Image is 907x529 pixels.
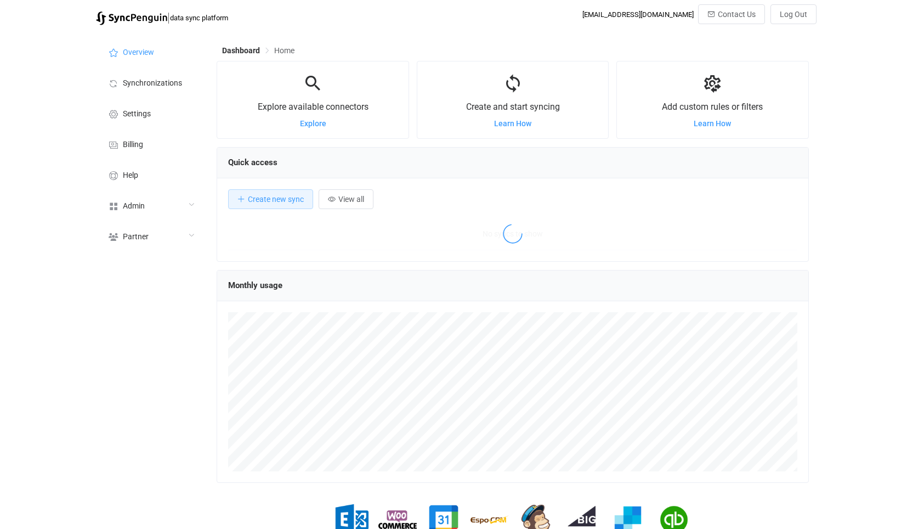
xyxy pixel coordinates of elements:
[228,189,313,209] button: Create new sync
[466,102,560,112] span: Create and start syncing
[248,195,304,204] span: Create new sync
[698,4,765,24] button: Contact Us
[338,195,364,204] span: View all
[170,14,228,22] span: data sync platform
[96,10,228,25] a: |data sync platform
[123,202,145,211] span: Admin
[582,10,694,19] div: [EMAIL_ADDRESS][DOMAIN_NAME]
[494,119,531,128] a: Learn How
[222,47,294,54] div: Breadcrumb
[123,233,149,241] span: Partner
[123,171,138,180] span: Help
[123,140,143,149] span: Billing
[96,98,206,128] a: Settings
[96,159,206,190] a: Help
[96,12,167,25] img: syncpenguin.svg
[123,79,182,88] span: Synchronizations
[123,110,151,119] span: Settings
[662,102,763,112] span: Add custom rules or filters
[167,10,170,25] span: |
[258,102,369,112] span: Explore available connectors
[300,119,326,128] a: Explore
[780,10,807,19] span: Log Out
[96,128,206,159] a: Billing
[96,36,206,67] a: Overview
[123,48,154,57] span: Overview
[228,157,277,167] span: Quick access
[222,46,260,55] span: Dashboard
[718,10,756,19] span: Contact Us
[96,67,206,98] a: Synchronizations
[770,4,817,24] button: Log Out
[694,119,731,128] a: Learn How
[274,46,294,55] span: Home
[228,280,282,290] span: Monthly usage
[319,189,373,209] button: View all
